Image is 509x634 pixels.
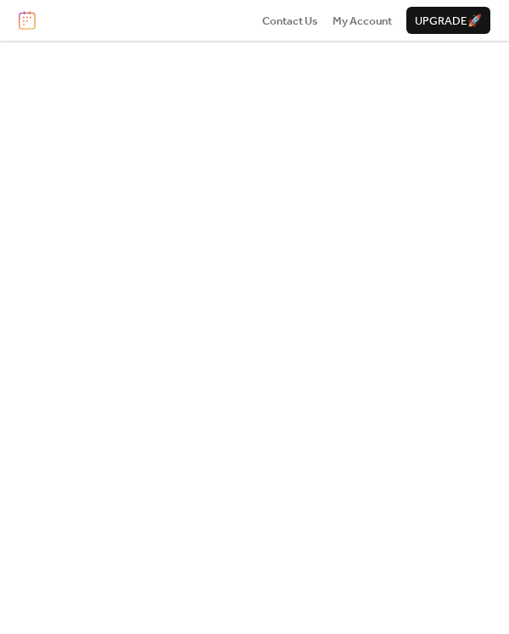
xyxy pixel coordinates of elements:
[333,12,392,29] a: My Account
[262,12,318,29] a: Contact Us
[333,13,392,30] span: My Account
[262,13,318,30] span: Contact Us
[415,13,482,30] span: Upgrade 🚀
[406,7,490,34] button: Upgrade🚀
[19,11,36,30] img: logo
